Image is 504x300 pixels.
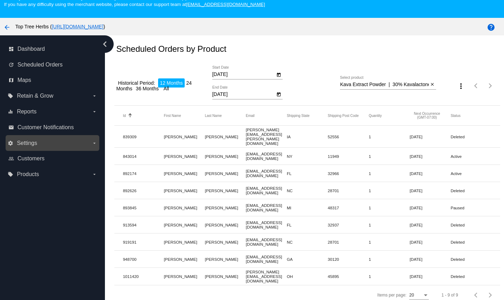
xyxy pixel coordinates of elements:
[123,255,164,263] mat-cell: 948700
[212,92,275,97] input: End Date
[123,169,164,177] mat-cell: 892174
[164,204,205,212] mat-cell: [PERSON_NAME]
[17,155,44,162] span: Customers
[287,221,328,229] mat-cell: FL
[328,113,359,118] button: Change sorting for ShippingPostcode
[17,46,45,52] span: Dashboard
[287,152,328,160] mat-cell: NY
[17,124,74,131] span: Customer Notifications
[8,75,97,86] a: map Maps
[410,221,450,229] mat-cell: [DATE]
[450,152,491,160] mat-cell: Active
[123,204,164,212] mat-cell: 893845
[205,113,222,118] button: Change sorting for Customer.LastName
[246,167,287,180] mat-cell: [EMAIL_ADDRESS][DOMAIN_NAME]
[328,238,369,246] mat-cell: 28701
[369,152,410,160] mat-cell: 1
[205,272,246,280] mat-cell: [PERSON_NAME]
[410,133,450,141] mat-cell: [DATE]
[8,122,97,133] a: email Customer Notifications
[123,272,164,280] mat-cell: 1011420
[410,152,450,160] mat-cell: [DATE]
[8,46,14,52] i: dashboard
[430,82,435,88] mat-icon: close
[164,272,205,280] mat-cell: [PERSON_NAME]
[8,140,13,146] i: settings
[328,204,369,212] mat-cell: 48317
[246,184,287,197] mat-cell: [EMAIL_ADDRESS][DOMAIN_NAME]
[116,44,226,54] h2: Scheduled Orders by Product
[246,236,287,248] mat-cell: [EMAIL_ADDRESS][DOMAIN_NAME]
[17,140,37,146] span: Settings
[377,293,406,298] div: Items per page:
[450,221,491,229] mat-cell: Deleted
[369,187,410,195] mat-cell: 1
[246,201,287,214] mat-cell: [EMAIL_ADDRESS][DOMAIN_NAME]
[123,113,126,118] button: Change sorting for Id
[164,113,181,118] button: Change sorting for Customer.FirstName
[205,221,246,229] mat-cell: [PERSON_NAME]
[246,268,287,285] mat-cell: [PERSON_NAME][EMAIL_ADDRESS][DOMAIN_NAME]
[158,78,184,88] li: 12 Months
[162,84,171,93] li: All
[369,272,410,280] mat-cell: 1
[450,238,491,246] mat-cell: Deleted
[3,23,11,32] mat-icon: arrow_back
[205,238,246,246] mat-cell: [PERSON_NAME]
[92,140,97,146] i: arrow_drop_down
[8,156,14,161] i: people_outline
[450,113,460,118] button: Change sorting for Status
[205,152,246,160] mat-cell: [PERSON_NAME]
[410,187,450,195] mat-cell: [DATE]
[17,77,31,83] span: Maps
[369,221,410,229] mat-cell: 1
[164,133,205,141] mat-cell: [PERSON_NAME]
[450,187,491,195] mat-cell: Deleted
[8,125,14,130] i: email
[134,84,160,93] li: 36 Months
[450,169,491,177] mat-cell: Active
[246,218,287,231] mat-cell: [EMAIL_ADDRESS][DOMAIN_NAME]
[123,187,164,195] mat-cell: 892626
[123,238,164,246] mat-cell: 919191
[116,78,192,93] li: 24 Months
[441,293,458,298] div: 1 - 9 of 9
[287,113,310,118] button: Change sorting for ShippingState
[116,78,157,88] li: Historical Period:
[92,93,97,99] i: arrow_drop_down
[275,71,283,78] button: Open calendar
[410,204,450,212] mat-cell: [DATE]
[164,152,205,160] mat-cell: [PERSON_NAME]
[328,133,369,141] mat-cell: 52556
[410,272,450,280] mat-cell: [DATE]
[246,150,287,162] mat-cell: [EMAIL_ADDRESS][DOMAIN_NAME]
[246,126,287,147] mat-cell: [PERSON_NAME][EMAIL_ADDRESS][PERSON_NAME][DOMAIN_NAME]
[483,79,497,93] button: Next page
[99,39,111,50] i: chevron_left
[287,169,328,177] mat-cell: FL
[340,82,428,88] input: Select product
[450,272,491,280] mat-cell: Deleted
[92,109,97,114] i: arrow_drop_down
[409,293,429,298] mat-select: Items per page:
[328,152,369,160] mat-cell: 11949
[164,169,205,177] mat-cell: [PERSON_NAME]
[8,93,13,99] i: local_offer
[123,221,164,229] mat-cell: 913594
[164,221,205,229] mat-cell: [PERSON_NAME]
[15,24,105,29] span: Top Tree Herbs ( )
[429,81,436,88] button: Clear
[369,238,410,246] mat-cell: 1
[205,255,246,263] mat-cell: [PERSON_NAME]
[369,169,410,177] mat-cell: 1
[457,82,465,90] mat-icon: more_vert
[410,112,444,119] button: Change sorting for NextOccurrenceUtc
[450,133,491,141] mat-cell: Deleted
[410,238,450,246] mat-cell: [DATE]
[287,238,328,246] mat-cell: NC
[287,255,328,263] mat-cell: GA
[212,72,275,77] input: Start Date
[8,153,97,164] a: people_outline Customers
[369,113,382,118] button: Change sorting for Quantity
[186,2,265,7] a: [EMAIL_ADDRESS][DOMAIN_NAME]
